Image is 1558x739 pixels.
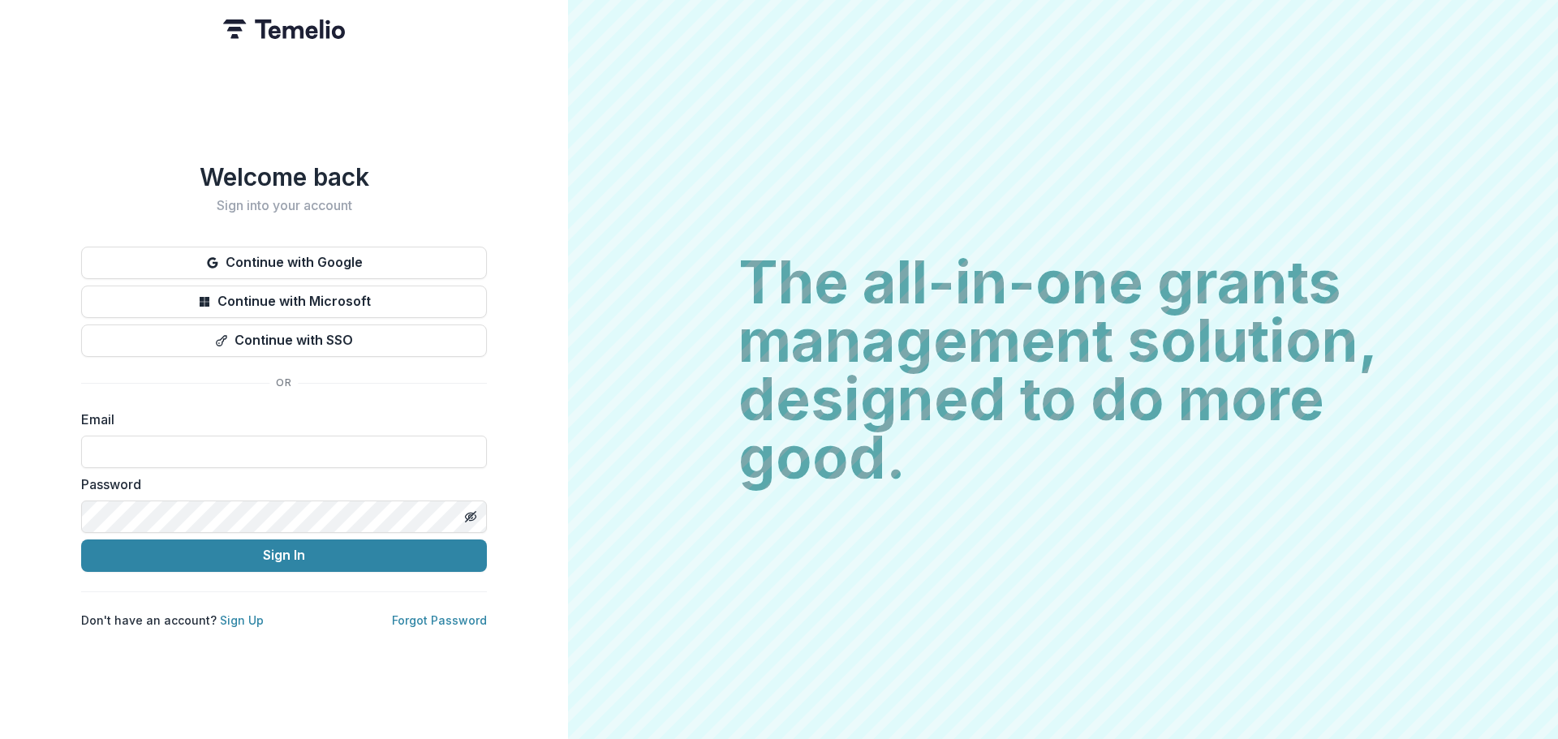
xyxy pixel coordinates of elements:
button: Toggle password visibility [458,504,484,530]
h1: Welcome back [81,162,487,191]
label: Email [81,410,477,429]
img: Temelio [223,19,345,39]
button: Continue with Microsoft [81,286,487,318]
button: Continue with Google [81,247,487,279]
label: Password [81,475,477,494]
a: Forgot Password [392,613,487,627]
p: Don't have an account? [81,612,264,629]
button: Sign In [81,539,487,572]
button: Continue with SSO [81,324,487,357]
a: Sign Up [220,613,264,627]
h2: Sign into your account [81,198,487,213]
